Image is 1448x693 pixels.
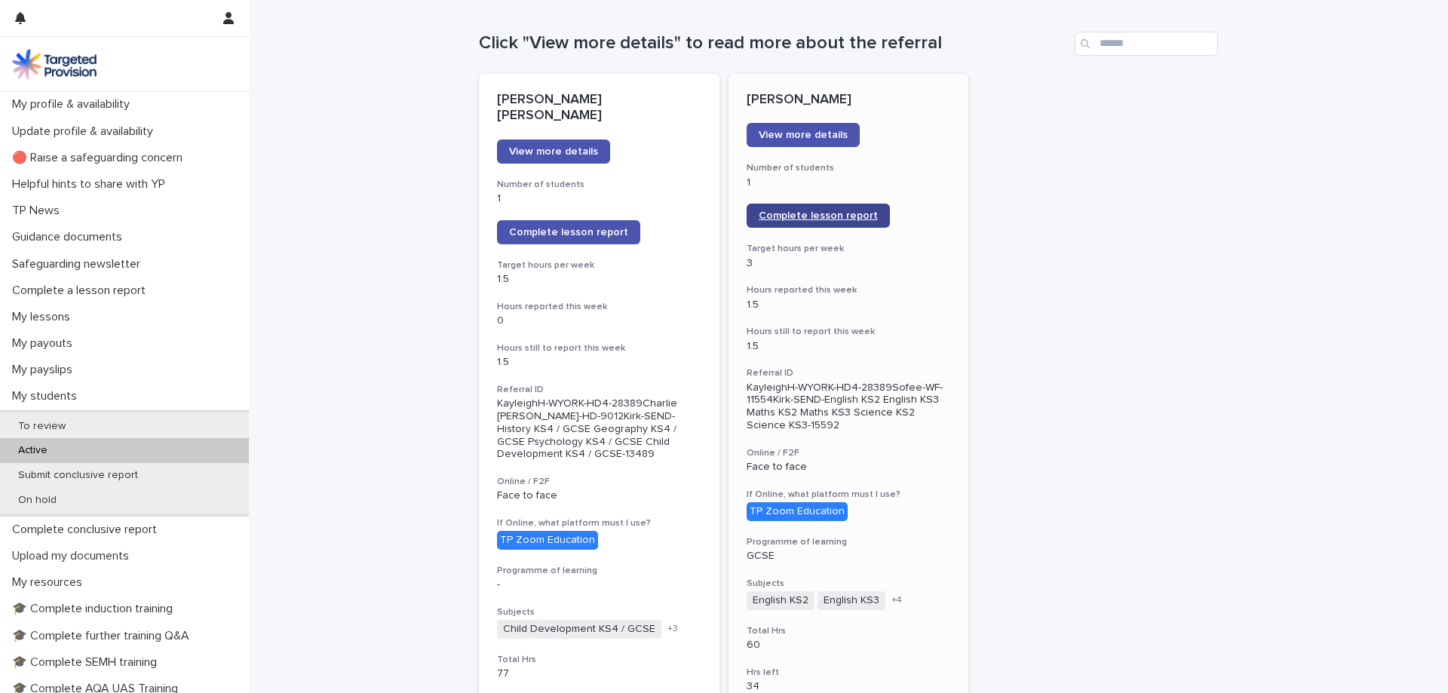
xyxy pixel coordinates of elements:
h3: Hours still to report this week [747,326,951,338]
p: KayleighH-WYORK-HD4-28389Sofee-WF-11554Kirk-SEND-English KS2 English KS3 Maths KS2 Maths KS3 Scie... [747,382,951,432]
p: Update profile & availability [6,124,165,139]
p: To review [6,420,78,433]
p: Face to face [747,461,951,474]
h3: If Online, what platform must I use? [747,489,951,501]
p: 🎓 Complete SEMH training [6,655,169,670]
h3: If Online, what platform must I use? [497,517,701,529]
p: 1.5 [497,273,701,286]
span: English KS2 [747,591,814,610]
p: On hold [6,494,69,507]
span: Complete lesson report [759,210,878,221]
h3: Hours still to report this week [497,342,701,354]
p: Complete conclusive report [6,523,169,537]
p: Guidance documents [6,230,134,244]
h3: Number of students [747,162,951,174]
h3: Subjects [747,578,951,590]
h3: Target hours per week [747,243,951,255]
h3: Number of students [497,179,701,191]
p: My profile & availability [6,97,142,112]
a: Complete lesson report [497,220,640,244]
p: Submit conclusive report [6,469,150,482]
p: Complete a lesson report [6,284,158,298]
p: TP News [6,204,72,218]
p: My resources [6,575,94,590]
p: KayleighH-WYORK-HD4-28389Charlie [PERSON_NAME]-HD-9012Kirk-SEND-History KS4 / GCSE Geography KS4 ... [497,397,701,461]
h3: Subjects [497,606,701,618]
h3: Referral ID [497,384,701,396]
a: View more details [747,123,860,147]
p: 1 [497,192,701,205]
p: Helpful hints to share with YP [6,177,177,192]
p: Upload my documents [6,549,141,563]
h3: Referral ID [747,367,951,379]
div: TP Zoom Education [497,531,598,550]
span: Complete lesson report [509,227,628,238]
h3: Programme of learning [747,536,951,548]
p: 🔴 Raise a safeguarding concern [6,151,195,165]
span: View more details [509,146,598,157]
h3: Hours reported this week [497,301,701,313]
p: 34 [747,680,951,693]
p: My lessons [6,310,82,324]
p: - [497,578,701,591]
span: English KS3 [818,591,885,610]
span: Child Development KS4 / GCSE [497,620,661,639]
h3: Online / F2F [497,476,701,488]
p: 🎓 Complete induction training [6,602,185,616]
p: My payouts [6,336,84,351]
h3: Online / F2F [747,447,951,459]
p: My payslips [6,363,84,377]
p: Face to face [497,489,701,502]
p: 🎓 Complete further training Q&A [6,629,201,643]
h3: Target hours per week [497,259,701,271]
p: 0 [497,314,701,327]
span: + 4 [891,596,902,605]
p: [PERSON_NAME] [747,92,951,109]
div: TP Zoom Education [747,502,848,521]
span: + 3 [667,624,678,633]
input: Search [1075,32,1218,56]
p: [PERSON_NAME] [PERSON_NAME] [497,92,701,124]
p: 1.5 [747,340,951,353]
p: GCSE [747,550,951,563]
h1: Click "View more details" to read more about the referral [479,32,1069,54]
p: 77 [497,667,701,680]
p: 1 [747,176,951,189]
h3: Hours reported this week [747,284,951,296]
span: View more details [759,130,848,140]
a: View more details [497,140,610,164]
p: 1.5 [747,299,951,311]
h3: Programme of learning [497,565,701,577]
h3: Hrs left [747,667,951,679]
p: 60 [747,639,951,652]
p: My students [6,389,89,403]
p: Safeguarding newsletter [6,257,152,271]
img: M5nRWzHhSzIhMunXDL62 [12,49,97,79]
h3: Total Hrs [497,654,701,666]
p: Active [6,444,60,457]
p: 3 [747,257,951,270]
a: Complete lesson report [747,204,890,228]
h3: Total Hrs [747,625,951,637]
p: 1.5 [497,356,701,369]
